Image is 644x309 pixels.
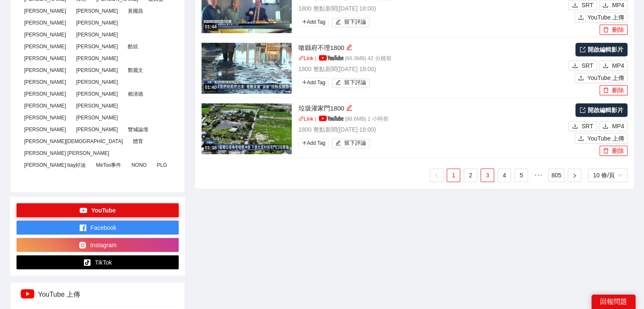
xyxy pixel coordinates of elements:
[202,43,292,94] img: 4ae11aa9-2fe3-4586-b177-80984d325a10.jpg
[302,140,307,145] span: plus
[531,168,545,182] li: 向後 5 頁
[204,144,218,152] div: 01:38
[299,4,567,13] p: 1800 整點新聞 ( [DATE] 18:00 )
[95,258,112,267] span: TikTok
[464,168,477,182] li: 2
[498,169,511,182] a: 4
[73,77,122,87] span: [PERSON_NAME]
[319,55,343,61] img: yt_logo_rgb_light.a676ea31.png
[578,14,584,21] span: upload
[581,0,593,10] span: SRT
[575,12,627,22] button: uploadYouTube 上傳
[515,169,528,182] a: 5
[299,55,304,61] span: link
[299,125,567,134] p: 1800 整點新聞 ( [DATE] 18:00 )
[21,18,69,28] span: [PERSON_NAME]
[572,63,578,69] span: download
[514,168,528,182] li: 5
[612,0,624,10] span: MP4
[588,168,627,182] div: 頁碼
[587,73,624,83] span: YouTube 上傳
[128,160,150,170] span: NONO
[73,66,122,75] span: [PERSON_NAME]
[481,169,494,182] a: 3
[124,89,146,99] span: 賴清德
[575,103,627,117] a: 開啟編輯影片
[204,84,218,91] div: 01:40
[332,78,370,88] button: edit留下評論
[587,134,624,143] span: YouTube 上傳
[299,116,304,121] span: link
[21,113,69,122] span: [PERSON_NAME]
[430,168,443,182] li: 上一頁
[578,75,584,82] span: upload
[572,173,577,178] span: right
[124,42,141,51] span: 酷炫
[581,121,593,131] span: SRT
[600,25,627,35] button: delete刪除
[531,168,545,182] span: •••
[17,221,179,235] button: Facebook
[302,19,307,24] span: plus
[21,101,69,110] span: [PERSON_NAME]
[603,63,608,69] span: download
[600,146,627,156] button: delete刪除
[73,6,122,16] span: [PERSON_NAME]
[73,30,122,39] span: [PERSON_NAME]
[575,43,627,56] a: 開啟編輯影片
[302,80,307,85] span: plus
[21,149,113,158] span: [PERSON_NAME] [PERSON_NAME]
[299,17,329,27] span: Add Tag
[599,61,627,71] button: downloadMP4
[91,206,116,215] span: YouTube
[299,115,567,124] p: | | 98.6 MB | 1 小時前
[346,44,352,50] span: edit
[299,43,567,53] div: 嗆縣府不理1800
[299,103,567,113] div: 垃圾灌家門1800
[124,125,152,134] span: 雙城論壇
[21,66,69,75] span: [PERSON_NAME]
[568,168,581,182] button: right
[204,23,218,30] div: 01:44
[299,78,329,87] span: Add Tag
[73,101,122,110] span: [PERSON_NAME]
[612,121,624,131] span: MP4
[593,169,622,182] span: 10 條/頁
[17,238,179,252] button: Instagram
[434,173,439,178] span: left
[73,18,122,28] span: [PERSON_NAME]
[599,121,627,131] button: downloadMP4
[430,168,443,182] button: left
[21,89,69,99] span: [PERSON_NAME]
[21,30,69,39] span: [PERSON_NAME]
[581,61,593,70] span: SRT
[548,168,564,182] li: 805
[73,54,122,63] span: [PERSON_NAME]
[124,66,146,75] span: 鄭麗文
[498,168,511,182] li: 4
[21,282,174,306] div: YouTube 上傳
[481,168,494,182] li: 3
[92,160,124,170] span: MeToo事件
[21,42,69,51] span: [PERSON_NAME]
[603,27,609,33] span: delete
[568,61,597,71] button: downloadSRT
[21,54,69,63] span: [PERSON_NAME]
[91,223,116,232] span: Facebook
[202,103,292,154] img: 3df38140-adaa-4c7b-bc5a-e7f3628fe6e0.jpg
[578,135,584,142] span: upload
[600,85,627,95] button: delete刪除
[332,139,370,148] button: edit留下評論
[568,121,597,131] button: downloadSRT
[580,47,586,52] span: export
[603,123,608,130] span: download
[447,169,460,182] a: 1
[73,89,122,99] span: [PERSON_NAME]
[17,203,179,217] button: YouTube
[603,2,608,9] span: download
[603,148,609,154] span: delete
[346,43,352,53] div: 編輯
[319,116,343,121] img: yt_logo_rgb_light.a676ea31.png
[464,169,477,182] a: 2
[21,289,34,298] img: ipTCn+eVMsQAAAAASUVORK5CYII=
